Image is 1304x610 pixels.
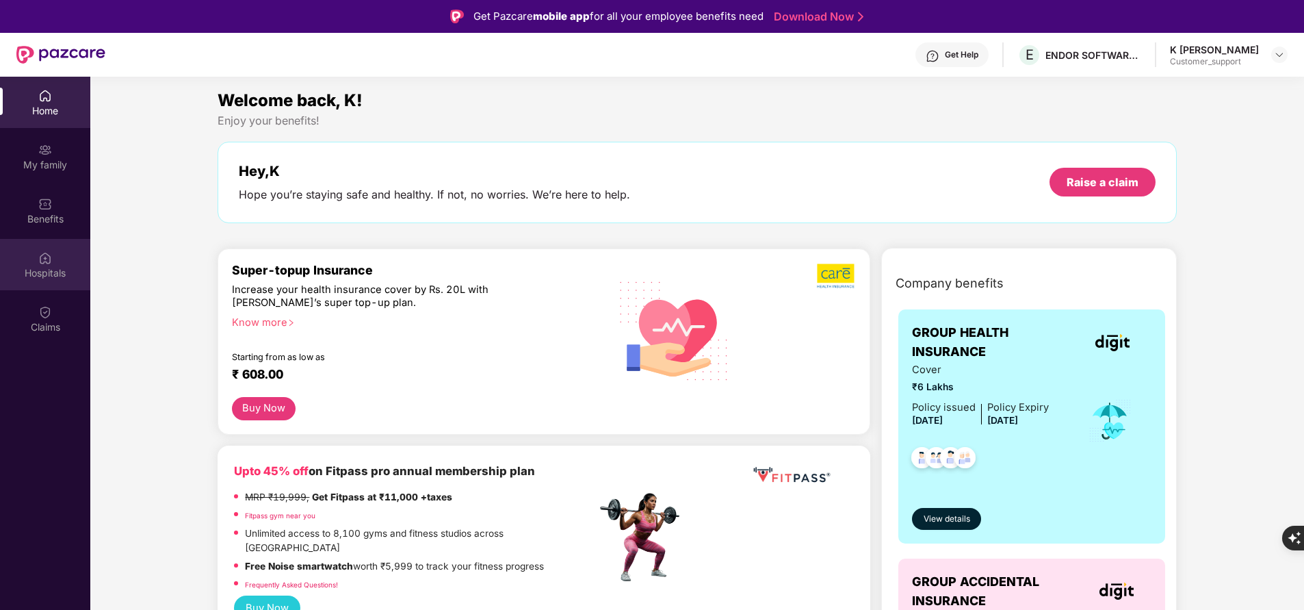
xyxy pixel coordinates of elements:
[1170,56,1259,67] div: Customer_support
[218,114,1176,128] div: Enjoy your benefits!
[450,10,464,23] img: Logo
[232,367,582,383] div: ₹ 608.00
[533,10,590,23] strong: mobile app
[38,305,52,319] img: svg+xml;base64,PHN2ZyBpZD0iQ2xhaW0iIHhtbG5zPSJodHRwOi8vd3d3LnczLm9yZy8yMDAwL3N2ZyIgd2lkdGg9IjIwIi...
[912,415,943,426] span: [DATE]
[948,443,982,476] img: svg+xml;base64,PHN2ZyB4bWxucz0iaHR0cDovL3d3dy53My5vcmcvMjAwMC9zdmciIHdpZHRoPSI0OC45NDMiIGhlaWdodD...
[232,397,295,421] button: Buy Now
[1067,175,1138,190] div: Raise a claim
[934,443,967,476] img: svg+xml;base64,PHN2ZyB4bWxucz0iaHR0cDovL3d3dy53My5vcmcvMjAwMC9zdmciIHdpZHRoPSI0OC45NDMiIGhlaWdodD...
[926,49,939,63] img: svg+xml;base64,PHN2ZyBpZD0iSGVscC0zMngzMiIgeG1sbnM9Imh0dHA6Ly93d3cudzMub3JnLzIwMDAvc3ZnIiB3aWR0aD...
[924,513,970,526] span: View details
[817,263,856,289] img: b5dec4f62d2307b9de63beb79f102df3.png
[232,316,588,326] div: Know more
[912,508,981,530] button: View details
[945,49,978,60] div: Get Help
[245,492,309,503] del: MRP ₹19,999,
[245,559,544,574] p: worth ₹5,999 to track your fitness progress
[896,274,1004,293] span: Company benefits
[245,511,315,520] a: Fitpass gym near you
[858,10,863,24] img: Stroke
[1170,43,1259,56] div: K [PERSON_NAME]
[245,581,338,589] a: Frequently Asked Questions!
[312,492,452,503] strong: Get Fitpass at ₹11,000 +taxes
[596,490,692,585] img: fpp.png
[38,143,52,157] img: svg+xml;base64,PHN2ZyB3aWR0aD0iMjAiIGhlaWdodD0iMjAiIHZpZXdCb3g9IjAgMCAyMCAyMCIgZmlsbD0ibm9uZSIgeG...
[232,263,596,277] div: Super-topup Insurance
[987,400,1049,416] div: Policy Expiry
[245,526,595,556] p: Unlimited access to 8,100 gyms and fitness studios across [GEOGRAPHIC_DATA]
[987,415,1018,426] span: [DATE]
[912,362,1049,378] span: Cover
[1274,49,1285,60] img: svg+xml;base64,PHN2ZyBpZD0iRHJvcGRvd24tMzJ4MzIiIHhtbG5zPSJodHRwOi8vd3d3LnczLm9yZy8yMDAwL3N2ZyIgd2...
[234,464,535,478] b: on Fitpass pro annual membership plan
[234,464,309,478] b: Upto 45% off
[751,462,833,487] img: fppp.png
[232,352,538,361] div: Starting from as low as
[239,188,630,202] div: Hope you’re staying safe and healthy. If not, no worries. We’re here to help.
[232,283,537,310] div: Increase your health insurance cover by Rs. 20L with [PERSON_NAME]’s super top-up plan.
[912,323,1074,362] span: GROUP HEALTH INSURANCE
[912,400,976,416] div: Policy issued
[473,8,764,25] div: Get Pazcare for all your employee benefits need
[38,251,52,265] img: svg+xml;base64,PHN2ZyBpZD0iSG9zcGl0YWxzIiB4bWxucz0iaHR0cDovL3d3dy53My5vcmcvMjAwMC9zdmciIHdpZHRoPS...
[16,46,105,64] img: New Pazcare Logo
[218,90,363,110] span: Welcome back, K!
[905,443,939,476] img: svg+xml;base64,PHN2ZyB4bWxucz0iaHR0cDovL3d3dy53My5vcmcvMjAwMC9zdmciIHdpZHRoPSI0OC45NDMiIGhlaWdodD...
[912,380,1049,395] span: ₹6 Lakhs
[609,264,740,396] img: svg+xml;base64,PHN2ZyB4bWxucz0iaHR0cDovL3d3dy53My5vcmcvMjAwMC9zdmciIHhtbG5zOnhsaW5rPSJodHRwOi8vd3...
[287,319,295,327] span: right
[1026,47,1034,63] span: E
[1045,49,1141,62] div: ENDOR SOFTWARE PRIVATE LIMITED
[1095,334,1130,351] img: insurerLogo
[920,443,953,476] img: svg+xml;base64,PHN2ZyB4bWxucz0iaHR0cDovL3d3dy53My5vcmcvMjAwMC9zdmciIHdpZHRoPSI0OC45MTUiIGhlaWdodD...
[38,197,52,211] img: svg+xml;base64,PHN2ZyBpZD0iQmVuZWZpdHMiIHhtbG5zPSJodHRwOi8vd3d3LnczLm9yZy8yMDAwL3N2ZyIgd2lkdGg9Ij...
[774,10,859,24] a: Download Now
[245,561,353,572] strong: Free Noise smartwatch
[1099,583,1134,600] img: insurerLogo
[38,89,52,103] img: svg+xml;base64,PHN2ZyBpZD0iSG9tZSIgeG1sbnM9Imh0dHA6Ly93d3cudzMub3JnLzIwMDAvc3ZnIiB3aWR0aD0iMjAiIG...
[239,163,630,179] div: Hey, K
[1088,398,1132,444] img: icon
